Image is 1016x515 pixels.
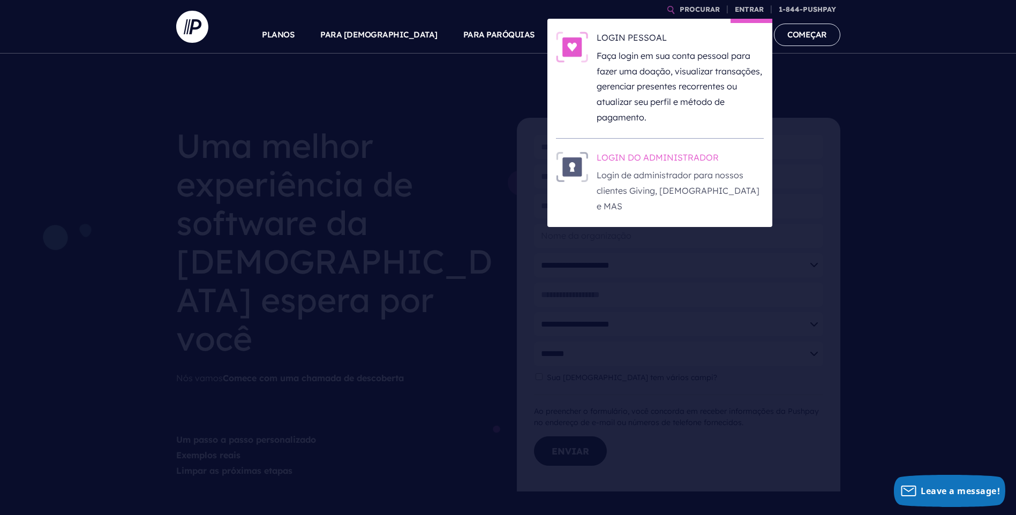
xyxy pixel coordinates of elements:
[556,152,764,214] a: LOGIN DO ADMINISTRADOR - Ilustração LOGIN DO ADMINISTRADOR Login de administrador para nossos cli...
[597,152,764,168] h6: LOGIN DO ADMINISTRADOR
[921,485,1000,497] span: Leave a message!
[556,152,588,183] img: LOGIN DO ADMINISTRADOR - Ilustração
[320,16,438,54] a: PARA [DEMOGRAPHIC_DATA]
[556,32,588,63] img: LOGIN PESSOAL - Ilustração
[597,32,764,48] h6: LOGIN PESSOAL
[262,16,295,54] a: PLANOS
[556,32,764,125] a: LOGIN PESSOAL - Ilustração LOGIN PESSOAL Faça login em sua conta pessoal para fazer uma doação, v...
[561,16,604,54] a: SOLUÇÕES
[463,16,535,54] a: PARA PARÓQUIAS
[629,16,673,54] a: EXPLORAR
[597,168,764,214] p: Login de administrador para nossos clientes Giving, [DEMOGRAPHIC_DATA] e MAS
[698,16,749,54] a: COMPANHIA
[894,475,1005,507] button: Leave a message!
[597,48,764,125] p: Faça login em sua conta pessoal para fazer uma doação, visualizar transações, gerenciar presentes...
[774,24,840,46] a: COMEÇAR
